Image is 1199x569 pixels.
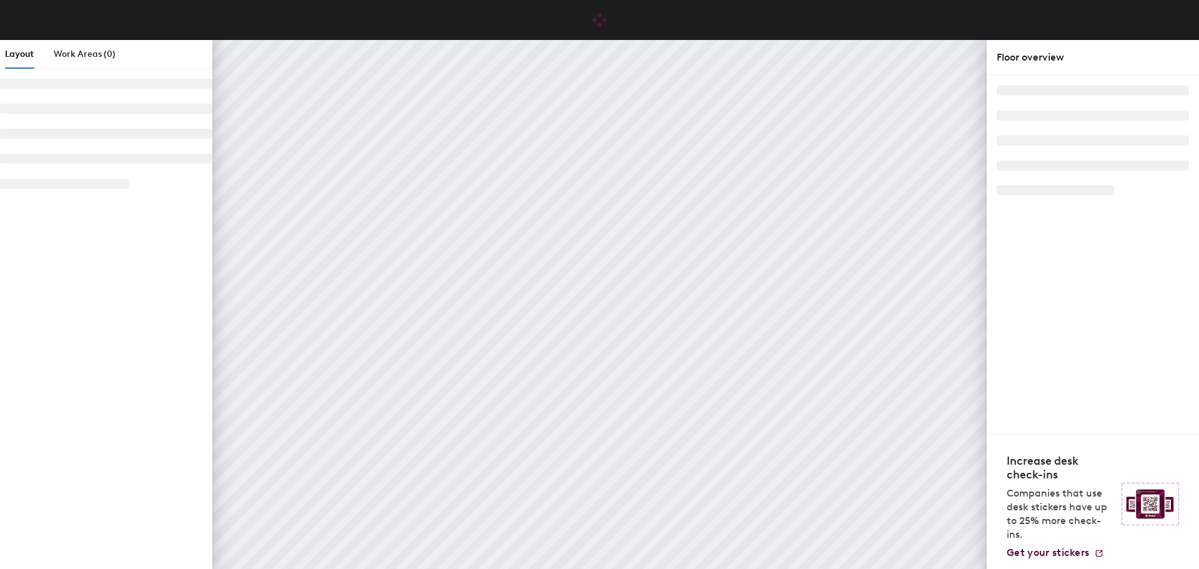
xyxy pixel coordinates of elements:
div: Floor overview [997,50,1189,65]
h4: Increase desk check-ins [1007,454,1114,482]
span: Get your stickers [1007,547,1089,558]
img: Sticker logo [1122,483,1179,525]
a: Get your stickers [1007,547,1104,559]
span: Work Areas (0) [54,49,116,59]
span: Layout [5,49,34,59]
p: Companies that use desk stickers have up to 25% more check-ins. [1007,487,1114,542]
